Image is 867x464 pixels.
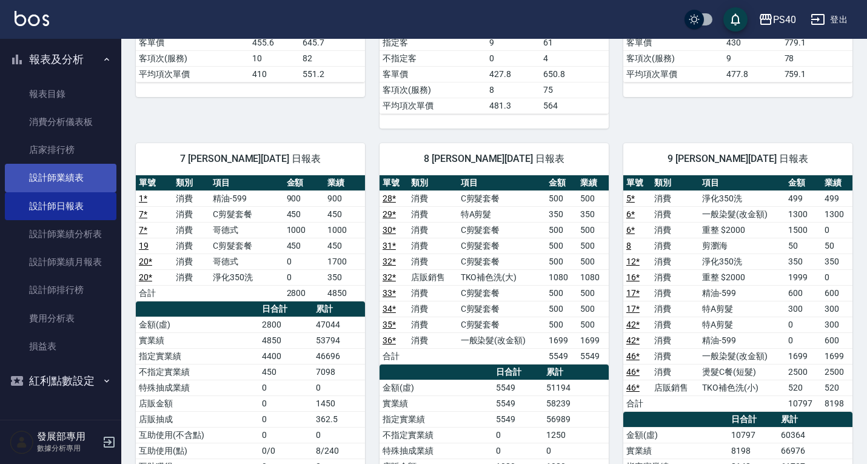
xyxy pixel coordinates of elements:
td: 500 [577,190,609,206]
td: 不指定客 [380,50,486,66]
td: 特A剪髮 [699,301,785,317]
td: 實業績 [136,332,259,348]
td: 1699 [785,348,822,364]
td: 淨化350洗 [210,269,284,285]
td: 450 [324,206,365,222]
td: 350 [324,269,365,285]
td: 430 [723,35,781,50]
td: 消費 [651,222,700,238]
td: 500 [577,301,609,317]
td: 500 [577,238,609,254]
td: 4400 [259,348,313,364]
td: 一般染髮(改金額) [699,348,785,364]
a: 設計師業績月報表 [5,248,116,276]
td: 500 [546,301,577,317]
td: 客項次(服務) [623,50,723,66]
th: 項目 [210,175,284,191]
td: 0 [259,380,313,395]
td: 消費 [651,364,700,380]
a: 費用分析表 [5,304,116,332]
td: 58239 [543,395,609,411]
td: 精油-599 [699,332,785,348]
td: 消費 [173,222,210,238]
td: 平均項次單價 [380,98,486,113]
td: 淨化350洗 [699,254,785,269]
td: 46696 [313,348,365,364]
td: 500 [546,222,577,238]
td: 427.8 [486,66,540,82]
td: 1000 [284,222,324,238]
h5: 發展部專用 [37,431,99,443]
td: C剪髮套餐 [458,285,546,301]
td: 1000 [324,222,365,238]
td: 消費 [651,190,700,206]
th: 單號 [136,175,173,191]
td: 47044 [313,317,365,332]
td: 2800 [284,285,324,301]
td: TKO補色洗(小) [699,380,785,395]
th: 項目 [699,175,785,191]
th: 金額 [546,175,577,191]
span: 7 [PERSON_NAME][DATE] 日報表 [150,153,350,165]
td: 499 [822,190,852,206]
td: 精油-599 [210,190,284,206]
td: 300 [822,301,852,317]
a: 19 [139,241,149,250]
td: 0 [486,50,540,66]
th: 類別 [408,175,458,191]
td: 0 [259,411,313,427]
td: 燙髮C餐(短髮) [699,364,785,380]
button: save [723,7,748,32]
td: 350 [546,206,577,222]
td: 500 [546,285,577,301]
th: 單號 [380,175,408,191]
td: 剪瀏海 [699,238,785,254]
td: 350 [822,254,852,269]
td: 合計 [136,285,173,301]
button: 紅利點數設定 [5,365,116,397]
td: 指定實業績 [380,411,493,427]
td: 455.6 [249,35,300,50]
td: 平均項次單價 [136,66,249,82]
a: 報表目錄 [5,80,116,108]
td: 消費 [173,190,210,206]
td: 店販銷售 [651,380,700,395]
td: 重整 $2000 [699,269,785,285]
td: 50 [822,238,852,254]
td: 消費 [651,348,700,364]
td: 410 [249,66,300,82]
td: 600 [822,332,852,348]
span: 8 [PERSON_NAME][DATE] 日報表 [394,153,594,165]
td: 450 [284,238,324,254]
td: 精油-599 [699,285,785,301]
p: 數據分析專用 [37,443,99,454]
td: 1999 [785,269,822,285]
td: TKO補色洗(大) [458,269,546,285]
th: 累計 [543,365,609,380]
td: 特殊抽成業績 [136,380,259,395]
td: 客單價 [380,66,486,82]
table: a dense table [623,175,852,412]
td: 4850 [259,332,313,348]
td: 特A剪髮 [699,317,785,332]
td: 10 [249,50,300,66]
td: 564 [540,98,609,113]
td: 實業績 [380,395,493,411]
th: 類別 [651,175,700,191]
td: 互助使用(不含點) [136,427,259,443]
td: 551.2 [300,66,365,82]
th: 金額 [785,175,822,191]
th: 日合計 [728,412,778,428]
a: 設計師排行榜 [5,276,116,304]
td: 消費 [408,332,458,348]
img: Person [10,430,34,454]
td: 消費 [173,254,210,269]
td: 不指定實業績 [380,427,493,443]
td: 300 [785,301,822,317]
td: 9 [486,35,540,50]
td: 8198 [728,443,778,459]
td: 一般染髮(改金額) [458,332,546,348]
th: 單號 [623,175,651,191]
td: 7098 [313,364,365,380]
td: C剪髮套餐 [458,190,546,206]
